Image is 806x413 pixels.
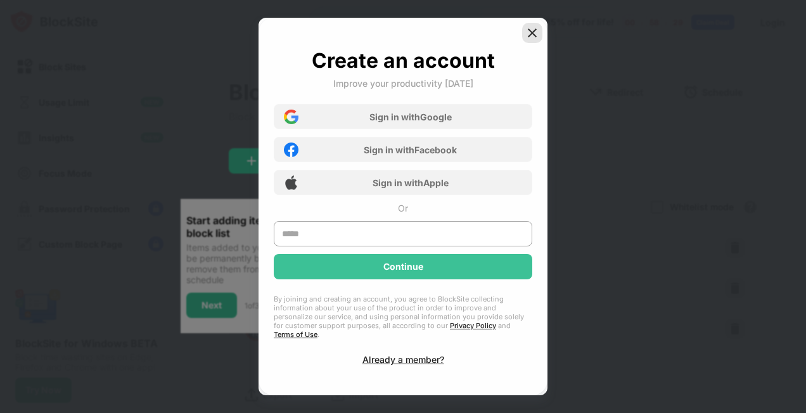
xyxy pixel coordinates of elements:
div: Sign in with Google [369,111,452,122]
div: Or [398,203,408,213]
div: By joining and creating an account, you agree to BlockSite collecting information about your use ... [274,295,532,339]
a: Terms of Use [274,330,317,339]
a: Privacy Policy [450,321,496,330]
div: Improve your productivity [DATE] [333,78,473,89]
img: google-icon.png [284,110,298,124]
div: Sign in with Apple [373,177,449,188]
div: Sign in with Facebook [364,144,457,155]
div: Already a member? [362,354,444,365]
div: Continue [383,262,423,272]
div: Create an account [312,48,495,73]
img: apple-icon.png [284,175,298,190]
img: facebook-icon.png [284,143,298,157]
